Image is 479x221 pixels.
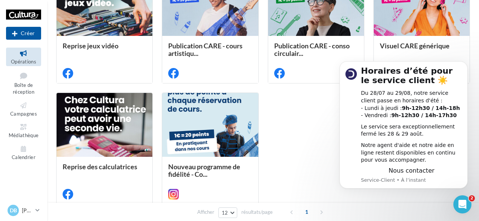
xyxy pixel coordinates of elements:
[63,162,137,171] span: Reprise des calculatrices
[6,69,41,97] a: Boîte de réception
[241,209,273,216] span: résultats/page
[453,195,471,213] iframe: Intercom live chat
[168,162,240,178] span: Nouveau programme de fidélité - Co...
[6,100,41,118] a: Campagnes
[6,203,41,218] a: DB [PERSON_NAME]
[6,143,41,162] a: Calendrier
[274,42,350,57] span: Publication CARE - conso circulair...
[13,82,34,95] span: Boîte de réception
[63,42,118,50] span: Reprise jeux vidéo
[469,195,475,201] span: 2
[11,59,36,65] span: Opérations
[6,27,41,40] button: Créer
[380,42,450,50] span: Visuel CARE générique
[10,111,37,117] span: Campagnes
[6,121,41,140] a: Médiathèque
[301,206,313,218] span: 1
[12,154,35,160] span: Calendrier
[218,207,238,218] button: 12
[168,42,243,57] span: Publication CARE - cours artistiqu...
[6,27,41,40] div: Nouvelle campagne
[222,210,228,216] span: 12
[6,48,41,66] a: Opérations
[9,132,39,138] span: Médiathèque
[10,207,17,214] span: DB
[197,209,214,216] span: Afficher
[22,207,32,214] p: [PERSON_NAME]
[328,50,479,201] iframe: Intercom notifications message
